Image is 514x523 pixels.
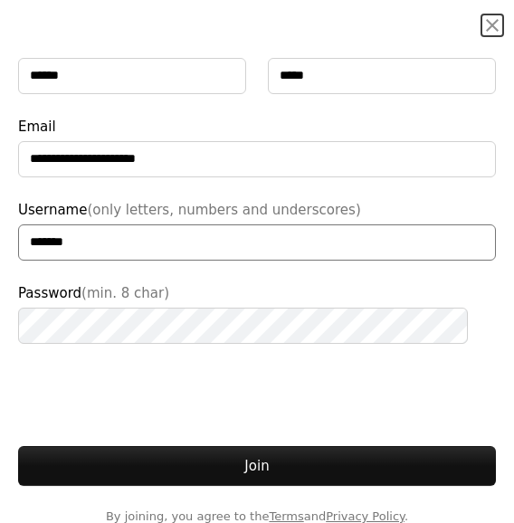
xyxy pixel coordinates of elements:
label: First name [18,33,246,94]
a: Terms [269,509,303,523]
input: Password(min. 8 char) [18,308,468,344]
input: Email [18,141,496,177]
label: Password [18,282,496,344]
span: (min. 8 char) [81,285,169,301]
input: Username(only letters, numbers and underscores) [18,224,496,261]
label: Last name [268,33,496,94]
input: First name [18,58,246,94]
label: Email [18,116,496,177]
input: Last name [268,58,496,94]
span: (only letters, numbers and underscores) [87,202,360,218]
a: Privacy Policy [326,509,405,523]
button: Join [18,446,496,486]
label: Username [18,199,496,261]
